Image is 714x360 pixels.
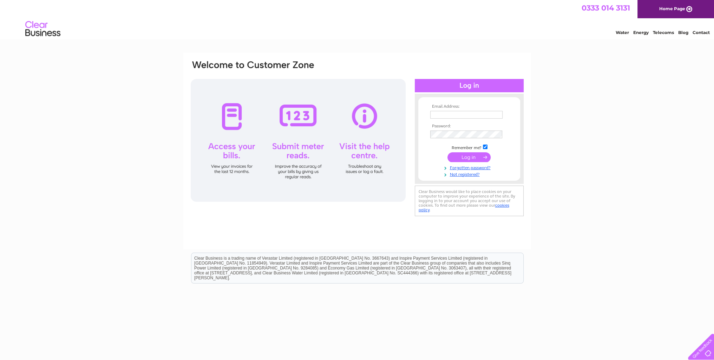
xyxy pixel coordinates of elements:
[653,30,674,35] a: Telecoms
[616,30,629,35] a: Water
[447,152,491,162] input: Submit
[419,203,509,212] a: cookies policy
[191,4,523,34] div: Clear Business is a trading name of Verastar Limited (registered in [GEOGRAPHIC_DATA] No. 3667643...
[678,30,688,35] a: Blog
[693,30,710,35] a: Contact
[633,30,649,35] a: Energy
[415,186,524,216] div: Clear Business would like to place cookies on your computer to improve your experience of the sit...
[430,164,510,171] a: Forgotten password?
[428,144,510,151] td: Remember me?
[430,171,510,177] a: Not registered?
[582,4,630,12] a: 0333 014 3131
[25,18,61,40] img: logo.png
[428,104,510,109] th: Email Address:
[428,124,510,129] th: Password:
